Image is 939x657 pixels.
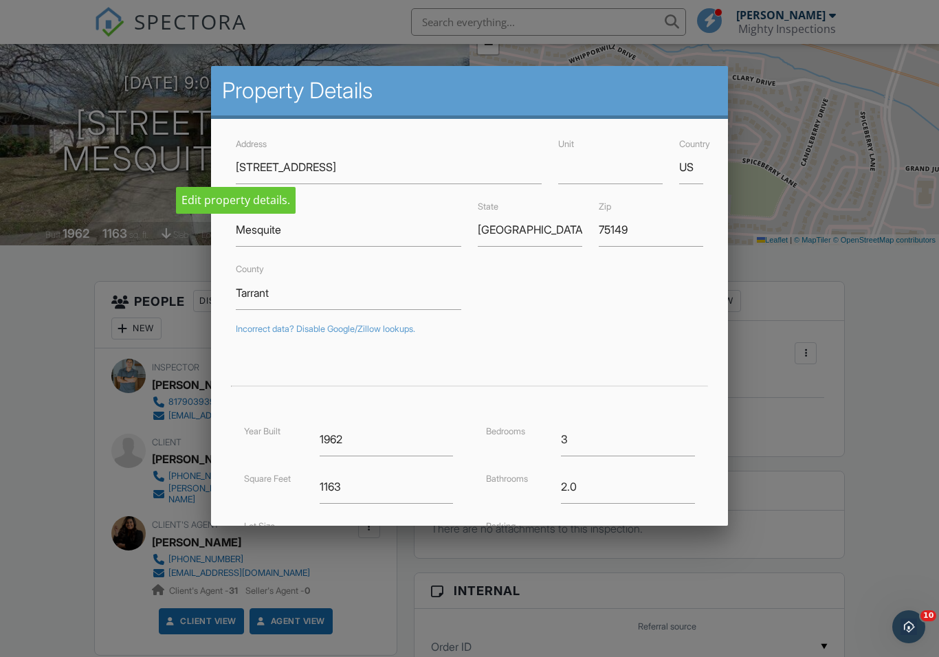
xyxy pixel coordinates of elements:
[244,426,280,436] label: Year Built
[236,139,267,149] label: Address
[920,610,936,621] span: 10
[486,474,528,484] label: Bathrooms
[244,521,275,531] label: Lot Size
[486,426,525,436] label: Bedrooms
[236,324,703,335] div: Incorrect data? Disable Google/Zillow lookups.
[892,610,925,643] iframe: Intercom live chat
[599,201,611,212] label: Zip
[679,139,710,149] label: Country
[244,474,291,484] label: Square Feet
[558,139,574,149] label: Unit
[236,201,252,212] label: City
[486,521,516,531] label: Parking
[222,77,716,104] h2: Property Details
[236,264,264,274] label: County
[478,201,498,212] label: State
